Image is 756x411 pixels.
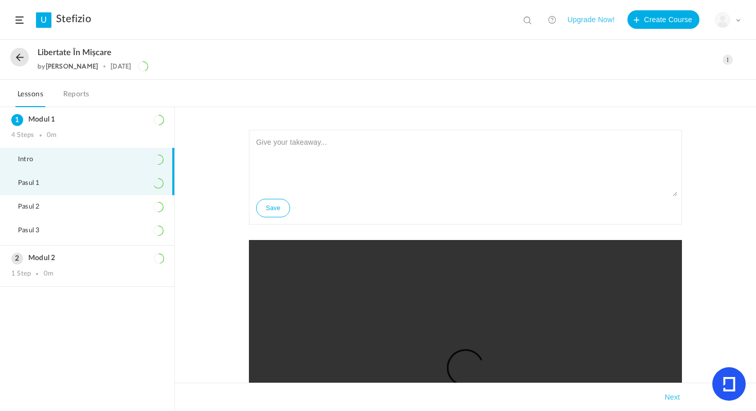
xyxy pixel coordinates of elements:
[38,63,98,70] div: by
[47,131,57,140] div: 0m
[15,88,45,107] a: Lessons
[44,270,53,278] div: 0m
[18,227,52,235] span: Pasul 3
[56,13,91,25] a: Stefizio
[662,391,682,403] button: Next
[11,254,163,263] h3: Modul 2
[715,13,730,27] img: user-image.png
[18,203,52,211] span: Pasul 2
[38,48,112,58] span: Libertate în mișcare
[46,62,99,70] a: [PERSON_NAME]
[627,10,699,29] button: Create Course
[111,63,131,70] div: [DATE]
[61,88,92,107] a: Reports
[18,156,46,164] span: Intro
[11,270,31,278] div: 1 Step
[256,199,290,217] button: Save
[11,115,163,124] h3: Modul 1
[567,10,615,29] button: Upgrade Now!
[11,131,34,140] div: 4 Steps
[18,179,52,187] span: Pasul 1
[36,12,51,28] a: U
